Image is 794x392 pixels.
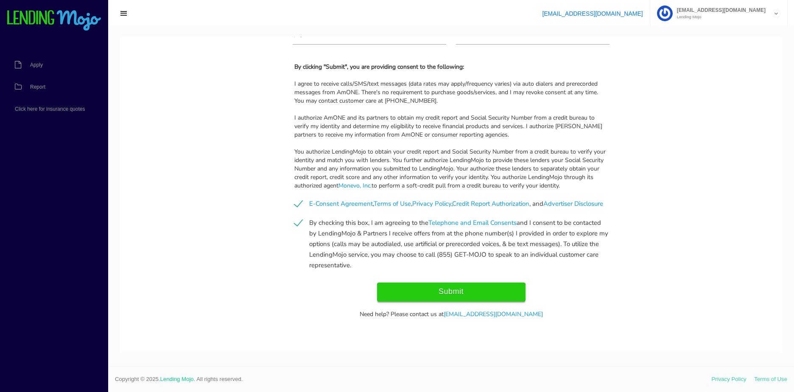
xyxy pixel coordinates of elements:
[175,43,489,68] div: I agree to receive calls/SMS/text messages (data rates may apply/frequency varies) via auto diale...
[673,8,766,13] span: [EMAIL_ADDRESS][DOMAIN_NAME]
[175,162,484,172] span: , , , , and
[754,376,787,382] a: Terms of Use
[30,84,45,90] span: Report
[175,111,489,153] div: You authorize LendingMojo to obtain your credit report and Social Security Number from a credit b...
[160,376,194,382] a: Lending Mojo
[324,273,423,281] a: [EMAIL_ADDRESS][DOMAIN_NAME]
[175,181,489,191] span: By checking this box, I am agreeing to the and I consent to be contacted by LendingMojo & Partner...
[190,162,253,171] a: E-Consent Agreement
[115,375,712,384] span: Copyright © 2025. . All rights reserved.
[175,26,344,34] b: By clicking "Submit", you are providing consent to the following:
[6,10,102,31] img: logo-small.png
[254,162,291,171] a: Terms of Use
[168,273,495,282] div: Need help? Please contact us at
[333,162,410,171] a: Credit Report Authorization
[424,162,484,171] a: Advertiser Disclosure
[219,145,252,153] a: Monevo, Inc.
[30,62,43,67] span: Apply
[293,162,332,171] a: Privacy Policy
[712,376,746,382] a: Privacy Policy
[15,106,85,112] span: Click here for insurance quotes
[175,77,489,102] div: I authorize AmONE and its partners to obtain my credit report and Social Security Number from a c...
[257,246,406,265] input: Submit
[673,15,766,19] small: Lending Mojo
[657,6,673,21] img: Profile image
[309,182,397,190] a: Telephone and Email Consents
[542,10,643,17] a: [EMAIL_ADDRESS][DOMAIN_NAME]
